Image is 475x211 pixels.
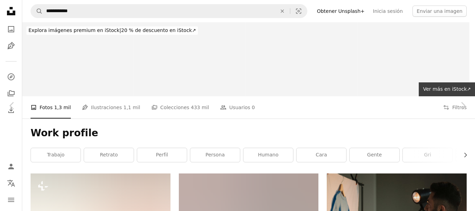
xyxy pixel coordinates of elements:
[443,96,467,119] button: Filtros
[4,193,18,207] button: Menú
[358,22,469,96] img: Mujer de negocios, gerente o retrato de Recursos Humanos para el éxito profesional, la empresa qu...
[220,96,255,119] a: Usuarios 0
[246,22,357,96] img: Portrait of happy man wearing jeans shirt
[31,5,43,18] button: Buscar en Unsplash
[243,148,293,162] a: Humano
[290,5,307,18] button: Búsqueda visual
[84,148,134,162] a: retrato
[31,148,81,162] a: trabajo
[369,6,407,17] a: Inicia sesión
[191,104,209,111] span: 433 mil
[4,176,18,190] button: Idioma
[31,4,307,18] form: Encuentra imágenes en todo el sitio
[412,6,467,17] button: Enviar una imagen
[123,104,140,111] span: 1,1 mil
[313,6,369,17] a: Obtener Unsplash+
[151,96,209,119] a: Colecciones 433 mil
[459,148,467,162] button: desplazar lista a la derecha
[350,148,399,162] a: gente
[423,86,471,92] span: Ver más en iStock ↗
[4,70,18,84] a: Explorar
[28,27,196,33] span: 20 % de descuento en iStock ↗
[28,27,121,33] span: Explora imágenes premium en iStock |
[22,22,133,96] img: Primer plano grupo de trabajadores de la construcción
[190,148,240,162] a: persona
[403,148,452,162] a: gri
[252,104,255,111] span: 0
[137,148,187,162] a: perfil
[22,22,202,39] a: Explora imágenes premium en iStock|20 % de descuento en iStock↗
[297,148,346,162] a: cara
[134,22,245,96] img: Concepto de tarjeta de identidad digital. Un hombre de negocios sostiene una tarjeta de identidad...
[4,160,18,173] a: Iniciar sesión / Registrarse
[419,82,475,96] a: Ver más en iStock↗
[4,22,18,36] a: Fotos
[4,39,18,53] a: Ilustraciones
[275,5,290,18] button: Borrar
[31,127,467,139] h1: Work profile
[82,96,140,119] a: Ilustraciones 1,1 mil
[451,72,475,139] a: Siguiente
